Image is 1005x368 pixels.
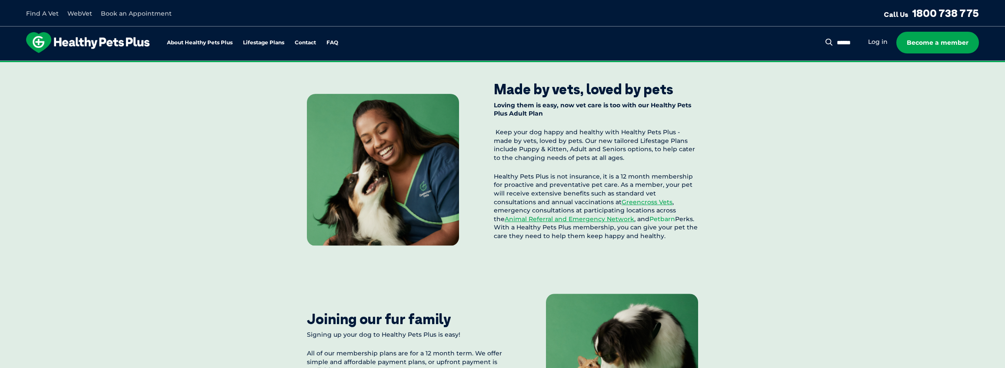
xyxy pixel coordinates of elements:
[26,32,150,53] img: hpp-logo
[494,81,673,97] div: Made by vets, loved by pets
[243,40,284,46] a: Lifestage Plans
[824,38,835,46] button: Search
[26,10,59,17] a: Find A Vet
[494,128,698,162] p: Keep your dog happy and healthy with Healthy Pets Plus - made by vets, loved by pets. Our new tai...
[649,215,675,223] a: Petbarn
[505,215,634,223] a: Animal Referral and Emergency Network
[622,198,672,206] a: Greencross Vets
[101,10,172,17] a: Book an Appointment
[884,7,979,20] a: Call Us1800 738 775
[896,32,979,53] a: Become a member
[340,61,665,69] span: Proactive, preventative wellness program designed to keep your pet healthier and happier for longer
[326,40,338,46] a: FAQ
[868,38,888,46] a: Log in
[307,331,511,339] p: Signing up your dog to Healthy Pets Plus is easy!
[167,40,233,46] a: About Healthy Pets Plus
[494,101,691,118] strong: Loving them is easy, now vet care is too with our Healthy Pets Plus Adult Plan
[494,172,698,241] p: Healthy Pets Plus is not insurance, it is a 12 month membership for proactive and preventative pe...
[295,40,316,46] a: Contact
[307,94,459,246] img: Made by vets, loved by pets
[884,10,908,19] span: Call Us
[67,10,92,17] a: WebVet
[307,311,451,327] div: Joining our fur family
